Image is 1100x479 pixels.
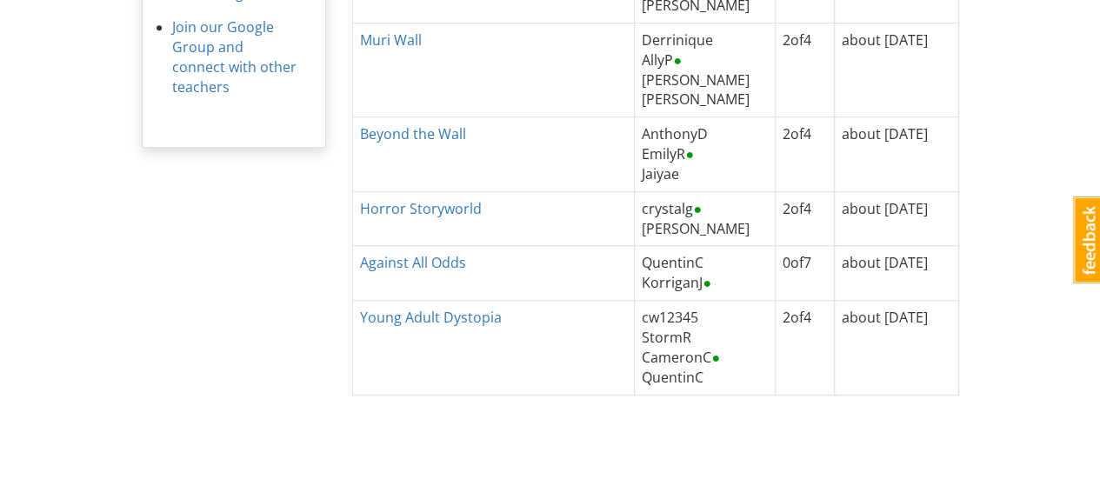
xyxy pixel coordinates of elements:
span: cw12345 [642,308,698,327]
span: crystalg [642,199,702,218]
a: Beyond the Wall [360,124,466,143]
a: Young Adult Dystopia [360,308,502,327]
span: ● [673,50,682,70]
span: KorriganJ [642,273,711,292]
td: about [DATE] [834,117,958,192]
a: Horror Storyworld [360,199,482,218]
span: ● [703,273,711,292]
td: about [DATE] [834,23,958,116]
td: 2 of 4 [776,23,835,116]
td: about [DATE] [834,246,958,301]
a: Muri Wall [360,30,422,50]
span: EmilyR [642,144,694,163]
span: AnthonyD [642,124,708,143]
span: Jaiyae [642,164,679,183]
span: ● [693,199,702,218]
span: QuentinC [642,253,703,272]
span: [PERSON_NAME] [642,70,750,90]
span: CameronC [642,348,720,367]
span: ● [685,144,694,163]
td: about [DATE] [834,191,958,246]
td: 2 of 4 [776,301,835,395]
span: ● [711,348,720,367]
a: Against All Odds [360,253,466,272]
span: [PERSON_NAME] [642,90,750,109]
a: Join our Google Group and connect with other teachers [172,17,297,96]
td: about [DATE] [834,301,958,395]
span: QuentinC [642,368,703,387]
span: AllyP [642,50,682,70]
span: StormR [642,328,691,347]
span: [PERSON_NAME] [642,219,750,238]
td: 2 of 4 [776,117,835,192]
td: 2 of 4 [776,191,835,246]
td: 0 of 7 [776,246,835,301]
span: Derrinique [642,30,713,50]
